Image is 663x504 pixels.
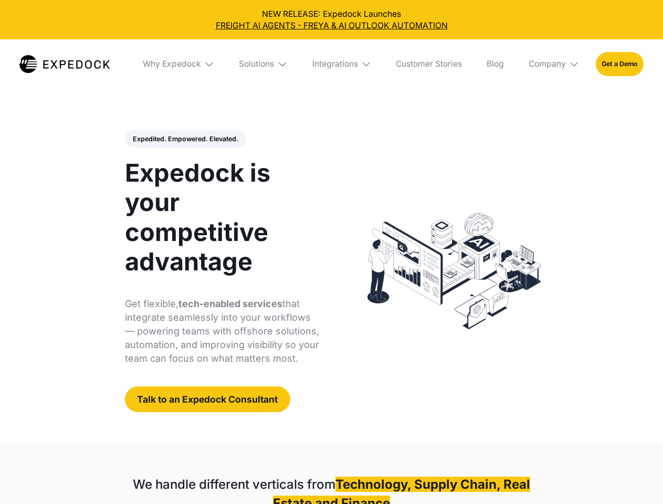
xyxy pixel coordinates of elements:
a: Get a Demo [596,52,644,76]
div: Solutions [231,39,296,89]
a: Talk to an Expedock Consultant [125,386,290,412]
h1: Expedock is your competitive advantage [125,158,320,276]
div: NEW RELEASE: Expedock Launches [8,8,655,31]
p: Get flexible, that integrate seamlessly into your workflows — powering teams with offshore soluti... [125,297,320,365]
div: Solutions [239,59,274,69]
div: Company [520,39,587,89]
div: Integrations [304,39,380,89]
strong: We handle different verticals from [133,477,335,492]
div: Why Expedock [143,59,201,69]
a: Customer Stories [387,39,470,89]
div: Company [529,59,566,69]
a: FREIGHT AI AGENTS - FREYA & AI OUTLOOK AUTOMATION [8,20,655,31]
strong: tech-enabled services [178,298,282,309]
div: Why Expedock [134,39,223,89]
iframe: Chat Widget [611,454,663,504]
a: Blog [478,39,512,89]
div: Integrations [312,59,358,69]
